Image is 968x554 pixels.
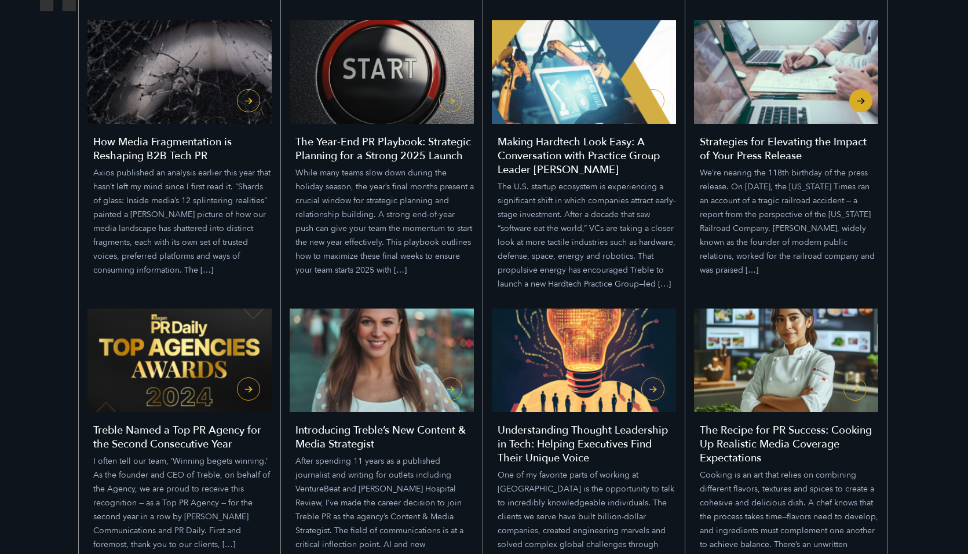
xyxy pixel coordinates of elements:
h4: How Media Fragmentation is Reshaping B2B Tech PR [93,135,272,163]
img: How Media Fragmentation is Reshaping B2B Tech PR [87,20,272,124]
p: Axios published an analysis earlier this year that hasn’t left my mind since I first read it. “Sh... [93,166,272,277]
p: I often tell our team, ‘Winning begets winning.’ As the founder and CEO of Treble, on behalf of t... [93,454,272,552]
img: Understanding Thought Leadership in Tech: Helping Executives Find Their Unique Voice [492,309,676,412]
h4: Introducing Treble’s New Content & Media Strategist [295,424,474,452]
img: The Year-End PR Playbook: Strategic Planning for a Strong 2025 Launch [290,20,474,124]
img: Treble Named a Top PR Agency for the Second Consecutive Year [87,309,272,412]
img: Strategies for Elevating the Impact of Your Press Release [694,20,878,124]
a: The Year-End PR Playbook: Strategic Planning for a Strong 2025 Launch [290,20,474,295]
h4: Treble Named a Top PR Agency for the Second Consecutive Year [93,424,272,452]
h4: The Recipe for PR Success: Cooking Up Realistic Media Coverage Expectations [700,424,878,465]
img: The Recipe for PR Success: Cooking Up Realistic Media Coverage Expectations [694,309,878,412]
a: How Media Fragmentation is Reshaping B2B Tech PR [87,20,272,295]
h4: Strategies for Elevating the Impact of Your Press Release [700,135,878,163]
h4: Making Hardtech Look Easy: A Conversation with Practice Group Leader [PERSON_NAME] [498,135,676,177]
a: Making Hardtech Look Easy: A Conversation with Practice Group Leader Will Kruisbrink [492,20,676,309]
img: Introducing Treble’s New Content & Media Strategist [290,309,474,412]
p: We’re nearing the 118th birthday of the press release. On [DATE], the [US_STATE] Times ran an acc... [700,166,878,277]
p: While many teams slow down during the holiday season, the year’s final months present a crucial w... [295,166,474,277]
h4: Understanding Thought Leadership in Tech: Helping Executives Find Their Unique Voice [498,424,676,465]
h4: The Year-End PR Playbook: Strategic Planning for a Strong 2025 Launch [295,135,474,163]
img: Making Hardtech Look Easy: A Conversation with Practice Group Leader Will Kruisbrink [492,20,676,124]
a: Strategies for Elevating the Impact of Your Press Release [694,20,878,295]
p: The U.S. startup ecosystem is experiencing a significant shift in which companies attract early-s... [498,180,676,291]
